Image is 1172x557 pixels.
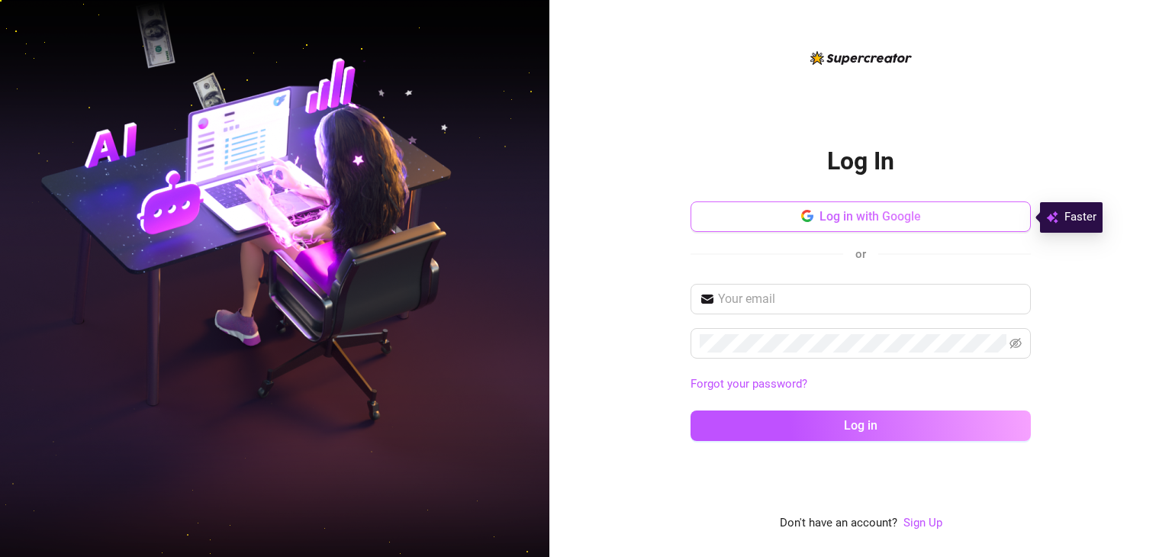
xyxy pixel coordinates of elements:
[691,411,1031,441] button: Log in
[691,201,1031,232] button: Log in with Google
[819,209,921,224] span: Log in with Google
[903,516,942,530] a: Sign Up
[691,377,807,391] a: Forgot your password?
[780,514,897,533] span: Don't have an account?
[855,247,866,261] span: or
[1009,337,1022,349] span: eye-invisible
[810,51,912,65] img: logo-BBDzfeDw.svg
[718,290,1022,308] input: Your email
[1064,208,1096,227] span: Faster
[827,146,894,177] h2: Log In
[903,514,942,533] a: Sign Up
[691,375,1031,394] a: Forgot your password?
[1046,208,1058,227] img: svg%3e
[844,418,877,433] span: Log in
